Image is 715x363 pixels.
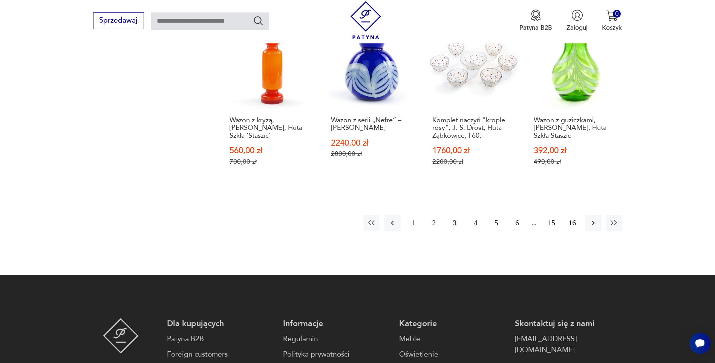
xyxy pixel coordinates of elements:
p: Koszyk [602,23,622,32]
a: Patyna B2B [167,334,274,345]
button: 4 [467,215,484,231]
a: Ikona medaluPatyna B2B [519,9,552,32]
img: Ikonka użytkownika [571,9,583,21]
button: Patyna B2B [519,9,552,32]
a: Meble [399,334,506,345]
p: Zaloguj [566,23,588,32]
p: Dla kupujących [167,318,274,329]
img: Patyna - sklep z meblami i dekoracjami vintage [103,318,139,354]
a: SaleWazon z guziczkami, L. Fiedorowicz, Huta Szkła StaszicWazon z guziczkami, [PERSON_NAME], Huta... [530,17,622,183]
button: 3 [447,215,463,231]
a: SaleWazon z serii „Nefre” – Ludwik FIEDOROWICZWazon z serii „Nefre” – [PERSON_NAME]2240,00 zł2800... [327,17,419,183]
a: Sprzedawaj [93,18,144,24]
p: Informacje [283,318,390,329]
p: Skontaktuj się z nami [515,318,622,329]
button: Zaloguj [566,9,588,32]
p: Patyna B2B [519,23,552,32]
button: 2 [426,215,442,231]
button: 5 [488,215,504,231]
h3: Wazon z guziczkami, [PERSON_NAME], Huta Szkła Staszic [534,117,618,140]
img: Ikona medalu [530,9,542,21]
a: SaleWazon z kryzą, L. Fiedorowicz, Huta Szkła 'Staszic'Wazon z kryzą, [PERSON_NAME], Huta Szkła '... [225,17,318,183]
p: 2200,00 zł [432,158,516,166]
h3: Komplet naczyń "krople rosy", J. S. Drost, Huta Ząbkowice, l 60. [432,117,516,140]
div: 0 [613,10,621,18]
h3: Wazon z serii „Nefre” – [PERSON_NAME] [331,117,415,132]
a: Regulamin [283,334,390,345]
p: 560,00 zł [230,147,314,155]
button: 16 [564,215,580,231]
p: Kategorie [399,318,506,329]
p: 2800,00 zł [331,150,415,158]
p: 392,00 zł [534,147,618,155]
a: [EMAIL_ADDRESS][DOMAIN_NAME] [515,334,622,355]
a: SaleKomplet naczyń "krople rosy", J. S. Drost, Huta Ząbkowice, l 60.Komplet naczyń "krople rosy",... [428,17,521,183]
p: 700,00 zł [230,158,314,166]
img: Ikona koszyka [606,9,618,21]
a: Oświetlenie [399,349,506,360]
button: 6 [509,215,525,231]
button: Szukaj [253,15,264,26]
p: 490,00 zł [534,158,618,166]
p: 1760,00 zł [432,147,516,155]
h3: Wazon z kryzą, [PERSON_NAME], Huta Szkła 'Staszic' [230,117,314,140]
button: 1 [405,215,421,231]
button: Sprzedawaj [93,12,144,29]
img: Patyna - sklep z meblami i dekoracjami vintage [347,1,385,39]
iframe: Smartsupp widget button [689,333,710,354]
a: Foreign customers [167,349,274,360]
p: 2240,00 zł [331,139,415,147]
a: Polityka prywatności [283,349,390,360]
button: 0Koszyk [602,9,622,32]
button: 15 [544,215,560,231]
